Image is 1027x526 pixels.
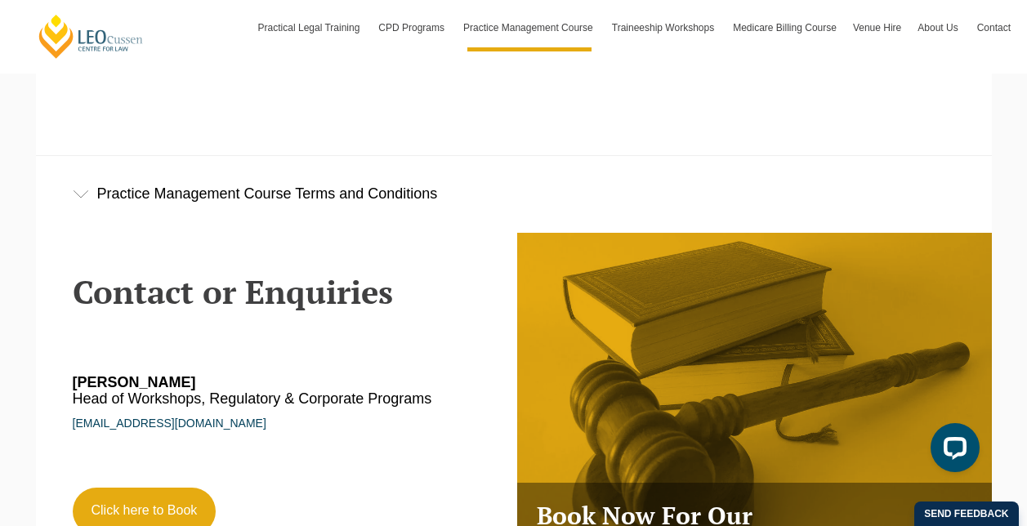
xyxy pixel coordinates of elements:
a: Practical Legal Training [250,4,371,51]
a: Medicare Billing Course [725,4,845,51]
a: [EMAIL_ADDRESS][DOMAIN_NAME] [73,417,266,430]
h2: Contact or Enquiries [73,274,502,310]
a: CPD Programs [370,4,455,51]
a: [PERSON_NAME] Centre for Law [37,13,145,60]
a: About Us [909,4,968,51]
a: Contact [969,4,1019,51]
div: Practice Management Course Terms and Conditions [36,156,992,232]
a: Traineeship Workshops [604,4,725,51]
a: Practice Management Course [455,4,604,51]
strong: [PERSON_NAME] [73,374,196,390]
h6: Head of Workshops, Regulatory & Corporate Programs [73,375,459,408]
iframe: LiveChat chat widget [918,417,986,485]
a: Venue Hire [845,4,909,51]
